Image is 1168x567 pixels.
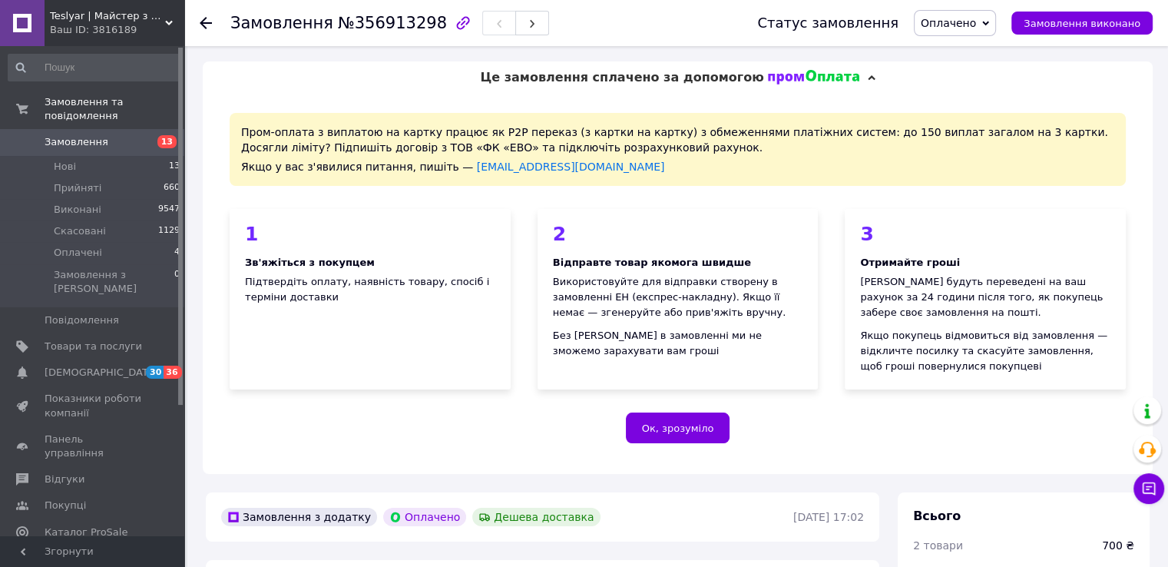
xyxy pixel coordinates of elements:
span: 13 [169,160,180,174]
div: Статус замовлення [757,15,898,31]
a: [EMAIL_ADDRESS][DOMAIN_NAME] [477,161,665,173]
b: Отримайте гроші [860,257,960,268]
span: №356913298 [338,14,447,32]
span: Нові [54,160,76,174]
span: [DEMOGRAPHIC_DATA] [45,366,158,380]
span: Відгуки [45,472,84,486]
span: Це замовлення сплачено за допомогою [480,70,763,85]
b: Відправте товар якомога швидше [553,257,751,268]
span: Замовлення та повідомлення [45,95,184,123]
span: 660 [164,181,180,195]
span: 9547 [158,203,180,217]
span: 4 [174,246,180,260]
span: Teslyar | Майстер з організації простору [50,9,165,23]
span: Оплачено [921,17,976,29]
span: Покупці [45,499,86,512]
div: [PERSON_NAME] будуть переведені на ваш рахунок за 24 години після того, як покупець забере своє з... [860,274,1110,320]
div: Використовуйте для відправки створену в замовленні ЕН (експрес-накладну). Якщо її немає — згенеру... [553,274,803,320]
div: Без [PERSON_NAME] в замовленні ми не зможемо зарахувати вам гроші [553,328,803,359]
span: 1129 [158,224,180,238]
span: Показники роботи компанії [45,392,142,419]
div: Дешева доставка [472,508,600,526]
div: 700 ₴ [1102,538,1134,553]
span: Оплачені [54,246,102,260]
div: Ваш ID: 3816189 [50,23,184,37]
div: Якщо покупець відмовиться від замовлення — відкличте посилку та скасуйте замовлення, щоб гроші по... [860,328,1110,374]
span: Замовлення з [PERSON_NAME] [54,268,174,296]
div: 3 [860,224,1110,244]
div: Повернутися назад [200,15,212,31]
span: Виконані [54,203,101,217]
span: Ок, зрозуміло [642,423,714,434]
button: Чат з покупцем [1133,473,1164,504]
div: Замовлення з додатку [221,508,377,526]
span: Всього [913,509,961,523]
span: Панель управління [45,433,142,460]
span: Повідомлення [45,313,119,327]
span: Прийняті [54,181,101,195]
span: 0 [174,268,180,296]
span: 13 [157,135,177,148]
time: [DATE] 17:02 [793,511,864,523]
span: 36 [164,366,181,379]
input: Пошук [8,54,181,81]
div: 2 [553,224,803,244]
span: Товари та послуги [45,340,142,353]
button: Замовлення виконано [1011,12,1153,35]
div: Підтвердіть оплату, наявність товару, спосіб і терміни доставки [245,274,495,305]
span: 2 товари [913,539,963,552]
div: Оплачено [383,508,466,526]
div: Якщо у вас з'явилися питання, пишіть — [241,159,1114,174]
span: Каталог ProSale [45,526,127,539]
b: Зв'яжіться з покупцем [245,257,375,268]
span: Скасовані [54,224,106,238]
span: Замовлення [230,14,333,32]
div: 1 [245,224,495,244]
button: Ок, зрозуміло [626,413,730,443]
span: Замовлення виконано [1024,18,1140,29]
span: Замовлення [45,135,108,149]
div: Пром-оплата з виплатою на картку працює як P2P переказ (з картки на картку) з обмеженнями платіжн... [230,113,1126,186]
img: evopay logo [768,70,860,85]
span: 30 [146,366,164,379]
